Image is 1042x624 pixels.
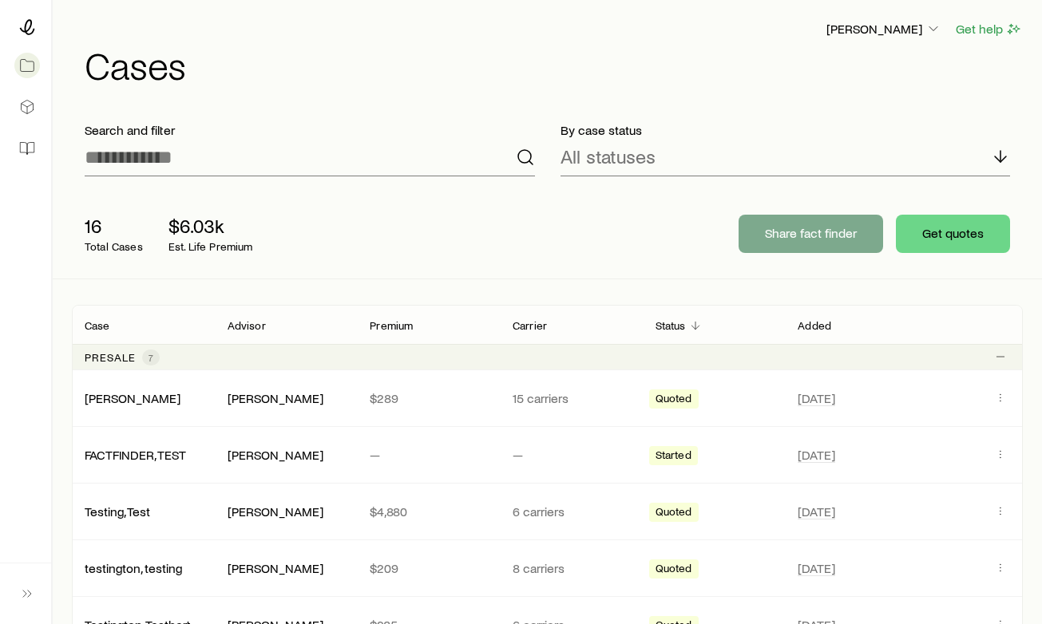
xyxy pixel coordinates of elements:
[513,390,630,406] p: 15 carriers
[739,215,883,253] button: Share fact finder
[513,447,630,463] p: —
[85,122,535,138] p: Search and filter
[656,505,692,522] span: Quoted
[228,560,323,577] div: [PERSON_NAME]
[85,45,1023,84] h1: Cases
[85,504,150,519] a: Testing, Test
[513,504,630,519] p: 6 carriers
[798,447,835,463] span: [DATE]
[798,319,831,332] p: Added
[85,319,110,332] p: Case
[370,560,487,576] p: $209
[955,20,1023,38] button: Get help
[826,21,941,37] p: [PERSON_NAME]
[513,560,630,576] p: 8 carriers
[656,319,686,332] p: Status
[798,560,835,576] span: [DATE]
[561,122,1011,138] p: By case status
[168,215,253,237] p: $6.03k
[656,448,691,465] span: Started
[228,504,323,520] div: [PERSON_NAME]
[513,319,547,332] p: Carrier
[85,447,186,464] div: FACTFINDER, TEST
[656,392,692,409] span: Quoted
[370,447,487,463] p: —
[85,447,186,462] a: FACTFINDER, TEST
[85,390,180,405] a: [PERSON_NAME]
[228,319,266,332] p: Advisor
[370,504,487,519] p: $4,880
[656,562,692,579] span: Quoted
[149,351,153,364] span: 7
[85,351,136,364] p: Presale
[228,447,323,464] div: [PERSON_NAME]
[85,560,182,577] div: testington, testing
[370,390,487,406] p: $289
[765,225,857,241] p: Share fact finder
[85,504,150,520] div: Testing, Test
[370,319,413,332] p: Premium
[85,240,143,253] p: Total Cases
[561,145,656,168] p: All statuses
[826,20,942,39] button: [PERSON_NAME]
[798,390,835,406] span: [DATE]
[85,215,143,237] p: 16
[85,390,180,407] div: [PERSON_NAME]
[85,560,182,575] a: testington, testing
[798,504,835,519] span: [DATE]
[896,215,1010,253] button: Get quotes
[168,240,253,253] p: Est. Life Premium
[228,390,323,407] div: [PERSON_NAME]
